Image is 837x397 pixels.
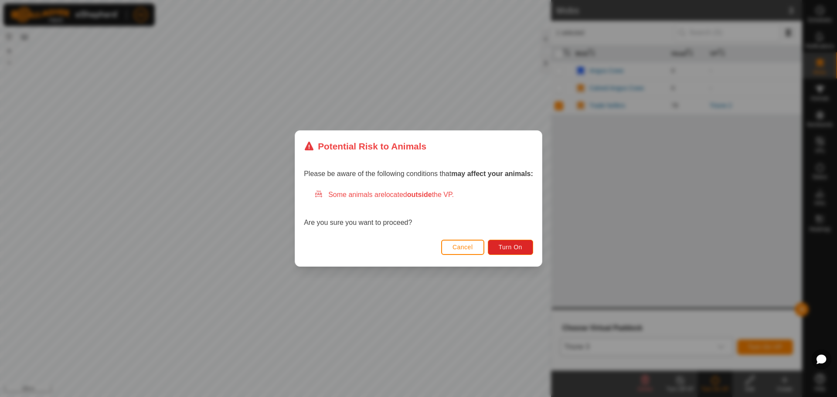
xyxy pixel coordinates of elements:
div: Some animals are [314,190,533,200]
button: Cancel [441,240,484,255]
span: located the VP. [384,191,454,198]
button: Turn On [488,240,533,255]
strong: outside [407,191,432,198]
span: Turn On [499,244,522,251]
strong: may affect your animals: [451,170,533,177]
span: Cancel [453,244,473,251]
div: Potential Risk to Animals [304,139,426,153]
span: Please be aware of the following conditions that [304,170,533,177]
div: Are you sure you want to proceed? [304,190,533,228]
